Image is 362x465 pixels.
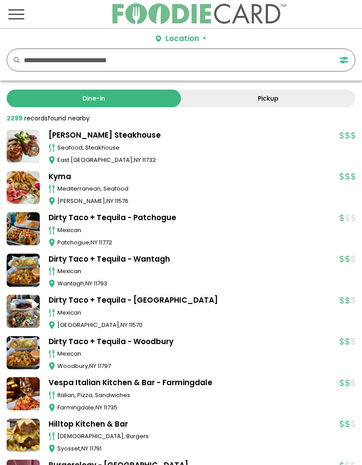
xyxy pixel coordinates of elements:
[98,362,111,370] span: 11797
[129,321,143,329] span: 11570
[57,143,331,152] div: seafood, steakhouse
[166,33,199,45] div: Location
[57,238,331,247] div: ,
[106,197,113,205] span: NY
[49,308,55,317] img: cutlery_icon.svg
[57,238,89,247] span: Patchogue
[94,279,107,288] span: 11793
[49,254,331,265] a: Dirty Taco + Tequila - Wantagh
[57,156,132,164] span: East [GEOGRAPHIC_DATA]
[104,403,117,412] span: 11735
[49,403,55,412] img: map_icon.svg
[57,362,88,370] span: Woodbury
[49,349,55,358] img: cutlery_icon.svg
[49,279,55,288] img: map_icon.svg
[57,156,331,165] div: ,
[111,3,286,25] img: FoodieCard; Eat, Drink, Save, Donate
[57,321,119,329] span: [GEOGRAPHIC_DATA]
[57,403,331,412] div: ,
[49,419,331,430] a: Hilltop Kitchen & Bar
[49,238,55,247] img: map_icon.svg
[181,90,355,107] a: Pickup
[49,377,331,389] a: Vespa Italian Kitchen & Bar - Farmingdale
[95,403,102,412] span: NY
[49,321,55,330] img: map_icon.svg
[49,171,331,183] a: Kyma
[57,362,331,371] div: ,
[85,279,92,288] span: NY
[49,267,55,276] img: cutlery_icon.svg
[90,238,98,247] span: NY
[57,226,331,235] div: mexican
[49,362,55,371] img: map_icon.svg
[57,279,331,288] div: ,
[49,143,55,152] img: cutlery_icon.svg
[57,184,331,193] div: mediterranean, seafood
[49,391,55,400] img: cutlery_icon.svg
[49,130,331,141] a: [PERSON_NAME] Steakhouse
[7,90,181,107] a: Dine-in
[49,295,331,306] a: Dirty Taco + Tequila - [GEOGRAPHIC_DATA]
[49,156,55,165] img: map_icon.svg
[57,279,84,288] span: Wantagh
[90,444,102,453] span: 11791
[99,238,112,247] span: 11772
[57,197,105,205] span: [PERSON_NAME]
[57,403,94,412] span: Farmingdale
[336,49,355,71] button: FILTERS
[24,114,48,123] span: records
[49,212,331,224] a: Dirty Taco + Tequila - Patchogue
[115,197,128,205] span: 11576
[49,432,55,441] img: cutlery_icon.svg
[57,444,80,453] span: Syosset
[7,114,23,123] strong: 2299
[7,114,90,123] div: found nearby
[156,33,206,45] button: Location
[121,321,128,329] span: NY
[57,267,331,276] div: mexican
[134,156,141,164] span: NY
[49,197,55,206] img: map_icon.svg
[49,336,331,348] a: Dirty Taco + Tequila - Woodbury
[57,444,331,453] div: ,
[57,321,331,330] div: ,
[142,156,156,164] span: 11732
[81,444,88,453] span: NY
[57,432,331,441] div: [DEMOGRAPHIC_DATA], burgers
[57,391,331,400] div: italian, pizza, sandwiches
[57,308,331,317] div: mexican
[57,349,331,358] div: mexican
[49,226,55,235] img: cutlery_icon.svg
[49,444,55,453] img: map_icon.svg
[49,184,55,193] img: cutlery_icon.svg
[89,362,96,370] span: NY
[57,197,331,206] div: ,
